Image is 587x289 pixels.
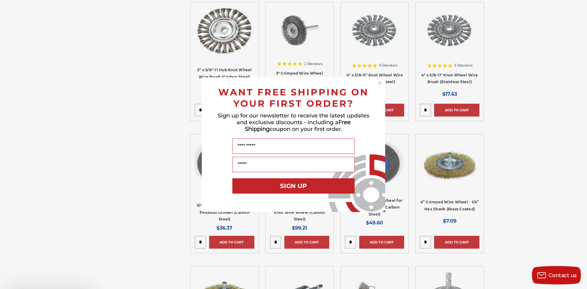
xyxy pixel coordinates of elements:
span: WANT FREE SHIPPING ON YOUR FIRST ORDER? [218,87,369,109]
span: Contact us [548,272,577,278]
button: SIGN UP [232,178,355,194]
button: Close dialog [377,80,383,86]
span: Sign up for our newsletter to receive the latest updates and exclusive discounts - including a co... [218,112,369,132]
span: Free Shipping [245,119,351,132]
button: Contact us [532,266,581,284]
